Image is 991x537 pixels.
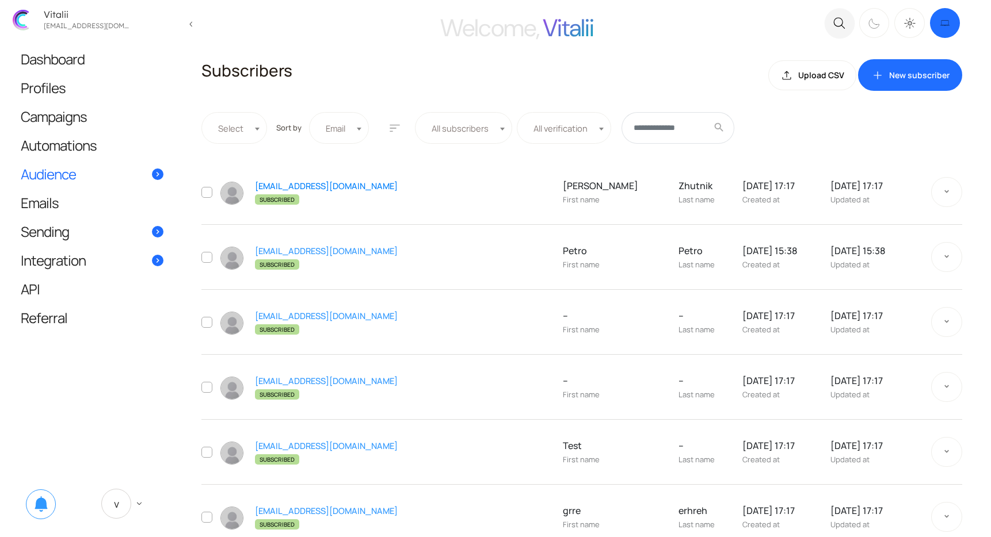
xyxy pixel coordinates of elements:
[742,389,780,400] span: Created at
[679,374,684,387] span: --
[679,324,715,335] span: Last name
[255,259,299,270] span: Subscribed
[830,324,870,335] span: Updated at
[679,244,703,257] span: Petro
[21,283,40,295] span: API
[9,74,175,102] a: Profiles
[858,59,962,91] a: addNew subscriber
[9,160,175,188] a: Audience
[255,180,398,191] a: [EMAIL_ADDRESS][DOMAIN_NAME]
[21,168,76,180] span: Audience
[742,244,797,257] span: [DATE] 15:38
[214,122,255,135] span: Select
[679,309,684,322] span: --
[134,498,144,509] span: keyboard_arrow_down
[563,519,600,530] span: First name
[679,179,712,192] span: Zhutnik
[101,489,131,519] span: V
[742,439,795,452] span: [DATE] 17:17
[255,324,299,335] span: Subscribed
[255,194,299,205] span: Subscribed
[679,504,707,517] span: erhreh
[563,194,600,205] span: First name
[9,45,175,73] a: Dashboard
[563,324,600,335] span: First name
[563,439,582,452] span: Test
[768,60,856,90] a: file_uploadUpload CSV
[220,182,243,205] img: subscriber-68865f2168806.jpg
[9,189,175,217] a: Emails
[742,259,780,270] span: Created at
[830,504,883,517] span: [DATE] 17:17
[40,19,132,30] div: vitalijgladkij@gmail.com
[830,374,883,387] span: [DATE] 17:17
[255,505,398,516] a: [EMAIL_ADDRESS][DOMAIN_NAME]
[255,454,299,465] span: Subscribed
[220,312,243,335] img: subscriber-68865f1a3ea00.jpg
[742,504,795,517] span: [DATE] 17:17
[742,374,795,387] span: [DATE] 17:17
[90,481,158,527] a: V keyboard_arrow_down
[21,197,59,209] span: Emails
[385,112,405,144] button: sort
[830,259,870,270] span: Updated at
[255,375,398,386] a: [EMAIL_ADDRESS][DOMAIN_NAME]
[21,225,69,237] span: Sending
[830,389,870,400] span: Updated at
[40,10,132,19] div: Vitalii
[563,454,600,465] span: First name
[679,194,715,205] span: Last name
[388,121,402,135] span: sort
[9,217,175,246] a: Sending
[440,12,539,44] span: Welcome,
[742,454,780,465] span: Created at
[563,374,568,387] span: --
[255,389,299,400] span: Subscribed
[220,377,243,400] img: subscriber-68865f1def84c.jpg
[517,112,611,144] span: All verification
[742,179,795,192] span: [DATE] 17:17
[830,194,870,205] span: Updated at
[780,68,794,82] span: file_upload
[21,82,66,94] span: Profiles
[415,112,512,144] span: All subscribers
[9,246,175,274] a: Integration
[220,507,243,530] img: subscriber-68865f227f307.jpg
[679,439,684,452] span: --
[255,245,398,256] a: [EMAIL_ADDRESS][DOMAIN_NAME]
[201,112,267,144] span: Select
[9,275,175,303] a: API
[679,389,715,400] span: Last name
[679,519,715,530] span: Last name
[830,244,885,257] span: [DATE] 15:38
[201,59,292,85] h2: Subscribers
[21,312,67,324] span: Referral
[742,324,780,335] span: Created at
[321,122,357,135] span: Email
[830,179,883,192] span: [DATE] 17:17
[309,112,369,144] span: Email
[220,247,243,270] img: subscriber-680a5b050f0c9.jpg
[21,254,86,266] span: Integration
[276,122,302,133] span: Sort by
[563,309,568,322] span: --
[857,6,962,40] div: Dark mode switcher
[543,12,594,44] span: Vitalii
[220,442,243,465] img: subscriber-68865f128ab25.jpg
[563,244,587,257] span: Petro
[9,131,175,159] a: Automations
[830,439,883,452] span: [DATE] 17:17
[255,440,398,451] a: [EMAIL_ADDRESS][DOMAIN_NAME]
[9,304,175,332] a: Referral
[21,53,85,65] span: Dashboard
[871,68,885,82] span: add
[563,179,638,192] span: [PERSON_NAME]
[255,310,398,321] a: [EMAIL_ADDRESS][DOMAIN_NAME]
[563,259,600,270] span: First name
[427,122,500,135] span: All subscribers
[529,122,599,135] span: All verification
[9,102,175,131] a: Campaigns
[563,389,600,400] span: First name
[830,309,883,322] span: [DATE] 17:17
[21,110,87,122] span: Campaigns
